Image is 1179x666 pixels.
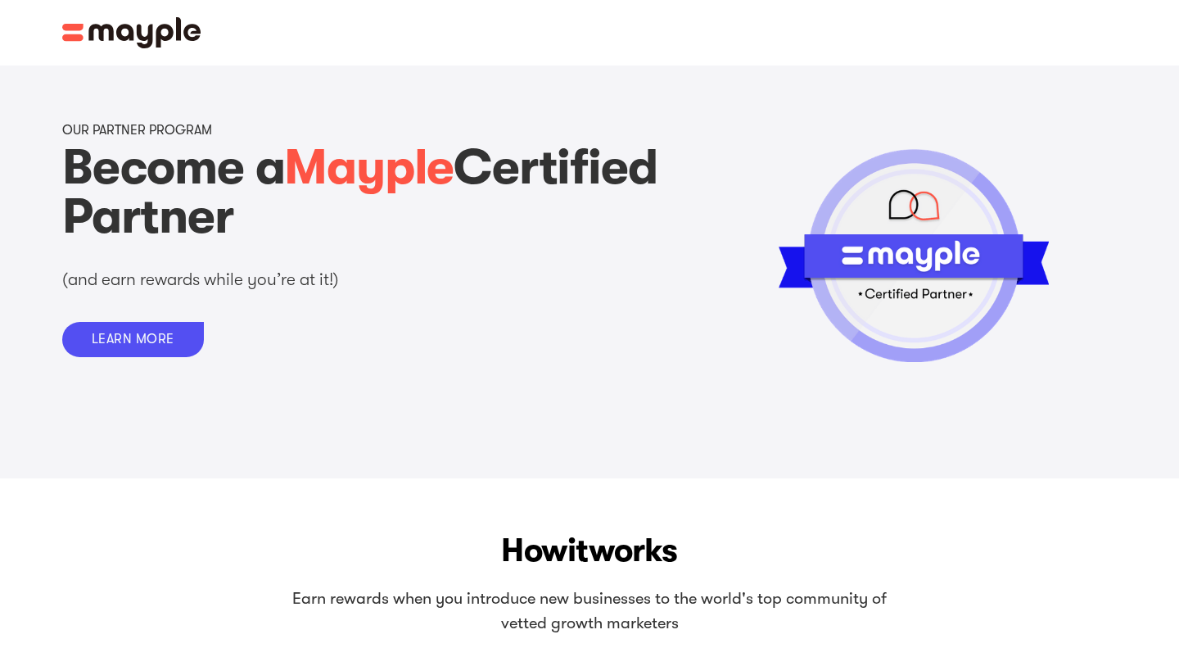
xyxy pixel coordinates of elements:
a: LEARN MORE [62,322,204,357]
h1: Become a Certified Partner [62,143,671,242]
p: (and earn rewards while you’re at it!) [62,268,488,292]
div: LEARN MORE [92,332,174,347]
p: OUR PARTNER PROGRAM [62,123,212,138]
h2: How works [29,528,1150,573]
span: Mayple [284,139,454,196]
p: Earn rewards when you introduce new businesses to the world's top community of vetted growth mark... [282,587,897,636]
img: Mayple logo [62,17,201,48]
span: it [567,532,588,569]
